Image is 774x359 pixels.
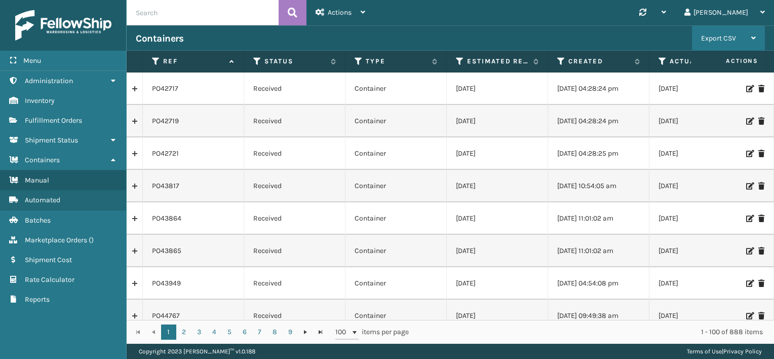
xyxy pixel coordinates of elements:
span: Shipment Status [25,136,78,145]
i: Delete [758,183,764,190]
a: Privacy Policy [723,348,762,355]
label: Created [568,57,630,66]
td: [DATE] 04:28:24 pm [548,73,649,105]
label: Actual Receiving Date [670,57,731,66]
a: PO43817 [152,181,179,191]
span: Batches [25,216,51,225]
a: 8 [267,325,283,340]
i: Delete [758,312,764,319]
td: Container [345,202,447,235]
span: Marketplace Orders [25,236,87,244]
td: [DATE] [649,202,751,235]
td: Container [345,105,447,137]
span: Export CSV [701,34,736,43]
td: [DATE] [447,105,548,137]
label: Estimated Receiving Date [467,57,528,66]
td: [DATE] [447,235,548,267]
a: 1 [161,325,176,340]
td: [DATE] 04:28:24 pm [548,105,649,137]
td: Container [345,170,447,202]
img: logo [15,10,111,41]
td: Received [244,202,345,235]
td: Received [244,235,345,267]
i: Edit [746,312,752,319]
td: [DATE] [649,170,751,202]
span: Go to the last page [317,328,325,336]
td: Container [345,300,447,332]
a: PO43949 [152,278,181,289]
td: Container [345,137,447,170]
i: Edit [746,150,752,157]
h3: Containers [136,32,183,45]
a: PO43864 [152,213,181,224]
td: [DATE] 11:01:02 am [548,202,649,235]
td: [DATE] [649,137,751,170]
a: Terms of Use [687,348,722,355]
span: Automated [25,196,60,204]
span: Menu [23,56,41,65]
span: Manual [25,176,49,185]
span: Go to the next page [301,328,309,336]
td: [DATE] [649,73,751,105]
td: Container [345,267,447,300]
a: Go to the next page [298,325,313,340]
span: Actions [694,53,764,69]
i: Edit [746,280,752,287]
td: [DATE] [649,300,751,332]
div: | [687,344,762,359]
td: Received [244,267,345,300]
td: Container [345,73,447,105]
span: 100 [335,327,351,337]
td: Received [244,73,345,105]
i: Delete [758,280,764,287]
td: [DATE] [447,300,548,332]
i: Edit [746,85,752,92]
i: Edit [746,247,752,255]
span: Fulfillment Orders [25,116,82,125]
td: [DATE] [447,170,548,202]
i: Edit [746,118,752,125]
a: PO42721 [152,149,179,159]
td: [DATE] 04:28:25 pm [548,137,649,170]
label: Ref [163,57,224,66]
td: Received [244,137,345,170]
td: [DATE] 11:01:02 am [548,235,649,267]
a: 7 [252,325,267,340]
p: Copyright 2023 [PERSON_NAME]™ v 1.0.188 [139,344,255,359]
span: ( ) [89,236,94,244]
i: Delete [758,215,764,222]
td: [DATE] [447,137,548,170]
i: Delete [758,85,764,92]
span: Shipment Cost [25,256,72,264]
i: Delete [758,150,764,157]
td: Container [345,235,447,267]
i: Delete [758,247,764,255]
td: [DATE] [649,105,751,137]
label: Type [366,57,427,66]
td: [DATE] [649,267,751,300]
a: 9 [283,325,298,340]
a: PO42719 [152,116,179,126]
a: 6 [237,325,252,340]
td: [DATE] 04:54:08 pm [548,267,649,300]
td: Received [244,105,345,137]
span: items per page [335,325,409,340]
a: 3 [191,325,207,340]
a: 4 [207,325,222,340]
label: Status [264,57,326,66]
td: Received [244,170,345,202]
a: PO44767 [152,311,180,321]
a: 2 [176,325,191,340]
span: Reports [25,295,50,304]
td: [DATE] [649,235,751,267]
td: Received [244,300,345,332]
i: Edit [746,183,752,190]
td: [DATE] 09:49:38 am [548,300,649,332]
span: Containers [25,156,60,164]
a: Go to the last page [313,325,328,340]
td: [DATE] 10:54:05 am [548,170,649,202]
span: Inventory [25,96,55,105]
a: PO43865 [152,246,181,256]
td: [DATE] [447,267,548,300]
a: PO42717 [152,84,178,94]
